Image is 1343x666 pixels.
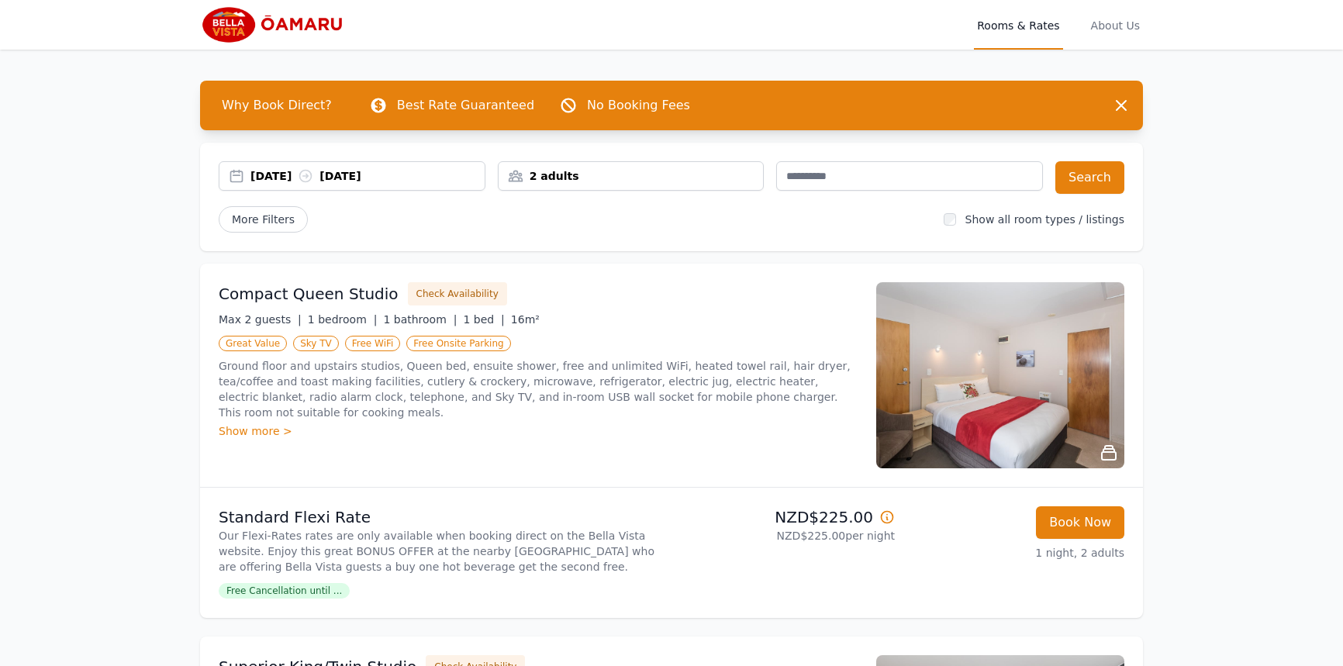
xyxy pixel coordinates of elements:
[965,213,1124,226] label: Show all room types / listings
[308,313,378,326] span: 1 bedroom |
[463,313,504,326] span: 1 bed |
[511,313,540,326] span: 16m²
[499,168,764,184] div: 2 adults
[219,206,308,233] span: More Filters
[200,6,350,43] img: Bella Vista Oamaru
[1055,161,1124,194] button: Search
[1036,506,1124,539] button: Book Now
[219,506,665,528] p: Standard Flexi Rate
[406,336,510,351] span: Free Onsite Parking
[345,336,401,351] span: Free WiFi
[397,96,534,115] p: Best Rate Guaranteed
[907,545,1124,561] p: 1 night, 2 adults
[678,506,895,528] p: NZD$225.00
[678,528,895,543] p: NZD$225.00 per night
[219,358,858,420] p: Ground floor and upstairs studios, Queen bed, ensuite shower, free and unlimited WiFi, heated tow...
[250,168,485,184] div: [DATE] [DATE]
[219,423,858,439] div: Show more >
[587,96,690,115] p: No Booking Fees
[219,583,350,599] span: Free Cancellation until ...
[219,313,302,326] span: Max 2 guests |
[219,283,399,305] h3: Compact Queen Studio
[219,528,665,575] p: Our Flexi-Rates rates are only available when booking direct on the Bella Vista website. Enjoy th...
[209,90,344,121] span: Why Book Direct?
[219,336,287,351] span: Great Value
[408,282,507,305] button: Check Availability
[383,313,457,326] span: 1 bathroom |
[293,336,339,351] span: Sky TV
